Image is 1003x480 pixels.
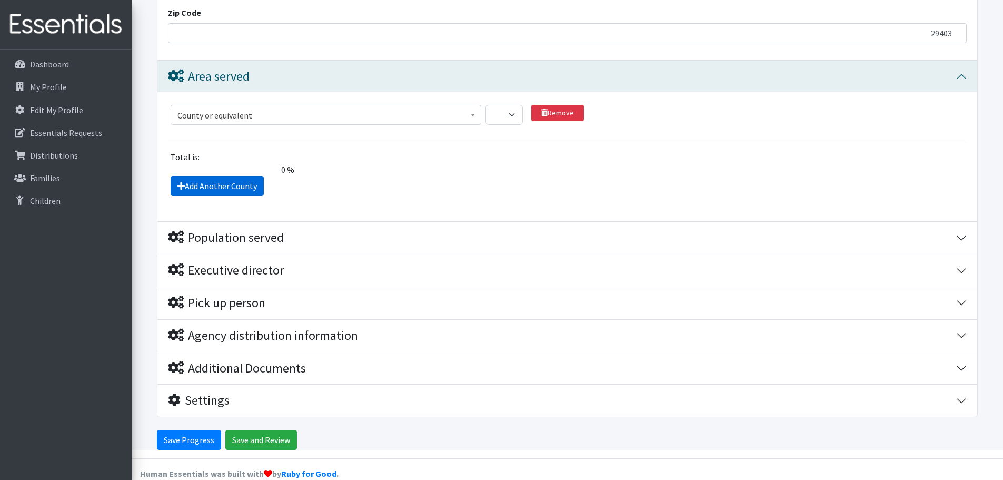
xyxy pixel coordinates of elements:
[531,105,584,121] a: Remove
[157,352,977,385] button: Additional Documents
[164,163,299,176] span: 0 %
[4,122,127,143] a: Essentials Requests
[4,7,127,42] img: HumanEssentials
[140,468,339,479] strong: Human Essentials was built with by .
[171,176,264,196] a: Add Another County
[157,430,221,450] input: Save Progress
[157,287,977,319] button: Pick up person
[168,393,230,408] div: Settings
[30,59,69,70] p: Dashboard
[168,263,284,278] div: Executive director
[4,190,127,211] a: Children
[157,320,977,352] button: Agency distribution information
[168,69,250,84] div: Area served
[168,361,306,376] div: Additional Documents
[177,108,474,123] span: County or equivalent
[4,54,127,75] a: Dashboard
[157,254,977,287] button: Executive director
[30,82,67,92] p: My Profile
[171,105,481,125] span: County or equivalent
[168,296,265,311] div: Pick up person
[157,385,977,417] button: Settings
[30,195,61,206] p: Children
[4,168,127,189] a: Families
[30,150,78,161] p: Distributions
[157,61,977,93] button: Area served
[168,6,201,19] label: Zip Code
[168,230,284,246] div: Population served
[4,100,127,121] a: Edit My Profile
[168,328,358,344] div: Agency distribution information
[281,468,336,479] a: Ruby for Good
[157,222,977,254] button: Population served
[164,151,971,163] div: Total is:
[30,173,60,183] p: Families
[4,145,127,166] a: Distributions
[30,128,102,138] p: Essentials Requests
[30,105,83,115] p: Edit My Profile
[4,76,127,97] a: My Profile
[225,430,297,450] input: Save and Review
